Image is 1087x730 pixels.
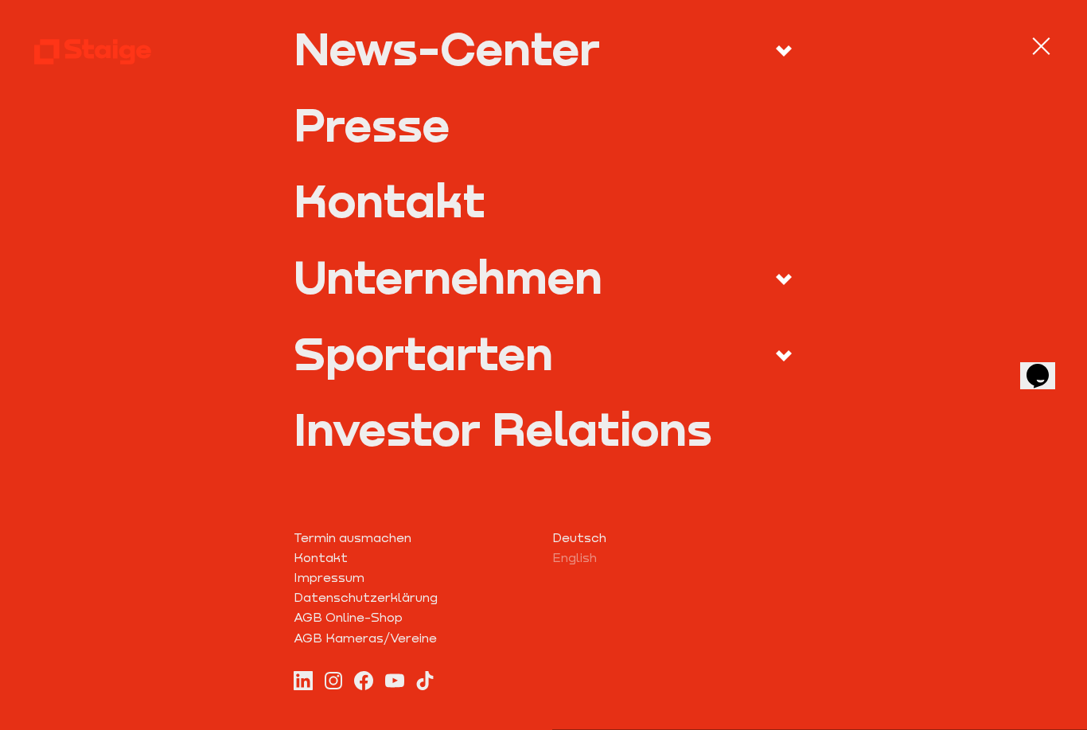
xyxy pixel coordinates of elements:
a: English [552,548,794,568]
div: Unternehmen [294,253,602,299]
a: Impressum [294,568,536,588]
a: Deutsch [552,528,794,548]
a: Kontakt [294,177,794,223]
a: AGB Online-Shop [294,607,536,627]
a: Investor Relations [294,405,794,451]
div: Sportarten [294,330,553,376]
a: Termin ausmachen [294,528,536,548]
iframe: chat widget [1020,342,1071,389]
a: Presse [294,101,794,147]
div: News-Center [294,25,600,71]
a: Datenschutzerklärung [294,588,536,607]
a: Kontakt [294,548,536,568]
a: AGB Kameras/Vereine [294,628,536,648]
